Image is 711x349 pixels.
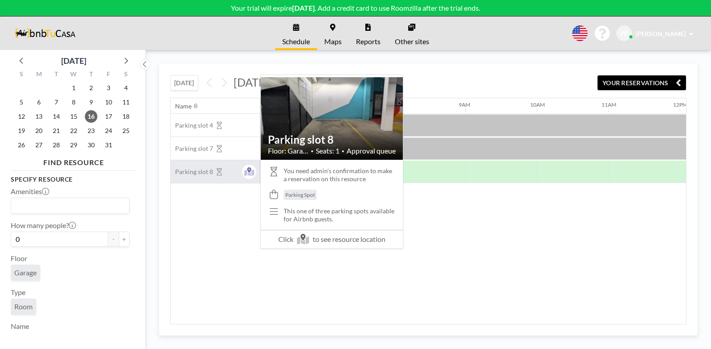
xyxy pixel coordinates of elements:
[620,29,628,37] span: PP
[30,69,48,81] div: M
[171,145,213,153] span: Parking slot 7
[33,110,45,123] span: Monday, October 13, 2025
[170,75,198,91] button: [DATE]
[311,148,314,154] span: •
[33,125,45,137] span: Monday, October 20, 2025
[324,38,342,45] span: Maps
[48,69,65,81] div: T
[673,101,687,108] div: 12PM
[530,101,545,108] div: 10AM
[175,102,192,110] div: Name
[102,96,115,108] span: Friday, October 10, 2025
[317,17,349,50] a: Maps
[14,25,75,42] img: organization-logo
[15,125,28,137] span: Sunday, October 19, 2025
[171,168,213,176] span: Parking slot 8
[356,38,381,45] span: Reports
[275,17,317,50] a: Schedule
[50,96,63,108] span: Tuesday, October 7, 2025
[65,69,83,81] div: W
[349,17,388,50] a: Reports
[11,198,129,213] div: Search for option
[11,154,137,167] h4: FIND RESOURCE
[284,167,396,183] span: You need admin's confirmation to make a reservation on this resource
[13,69,30,81] div: S
[120,82,132,94] span: Saturday, October 4, 2025
[597,75,686,91] button: YOUR RESERVATIONS
[108,232,119,247] button: -
[102,139,115,151] span: Friday, October 31, 2025
[11,322,29,331] label: Name
[12,200,124,212] input: Search for option
[15,96,28,108] span: Sunday, October 5, 2025
[85,110,97,123] span: Thursday, October 16, 2025
[347,146,396,155] span: Approval queue
[15,110,28,123] span: Sunday, October 12, 2025
[282,38,310,45] span: Schedule
[636,30,686,37] span: [PERSON_NAME]
[85,139,97,151] span: Thursday, October 30, 2025
[11,288,25,297] label: Type
[67,125,80,137] span: Wednesday, October 22, 2025
[120,125,132,137] span: Saturday, October 25, 2025
[67,139,80,151] span: Wednesday, October 29, 2025
[292,4,315,12] b: [DATE]
[284,207,396,223] p: This one of three parking spots available for Airbnb guests.
[102,82,115,94] span: Friday, October 3, 2025
[85,125,97,137] span: Thursday, October 23, 2025
[61,54,86,67] div: [DATE]
[50,125,63,137] span: Tuesday, October 21, 2025
[33,96,45,108] span: Monday, October 6, 2025
[119,232,130,247] button: +
[14,268,37,277] span: Garage
[50,139,63,151] span: Tuesday, October 28, 2025
[261,230,403,248] span: Click to see resource location
[11,254,27,263] label: Floor
[11,175,130,183] h3: Specify resource
[120,96,132,108] span: Saturday, October 11, 2025
[85,82,97,94] span: Thursday, October 2, 2025
[388,17,436,50] a: Other sites
[261,77,403,157] img: resource-image
[82,69,100,81] div: T
[102,110,115,123] span: Friday, October 17, 2025
[85,96,97,108] span: Thursday, October 9, 2025
[11,187,49,196] label: Amenities
[459,101,470,108] div: 9AM
[11,221,76,230] label: How many people?
[100,69,117,81] div: F
[33,139,45,151] span: Monday, October 27, 2025
[234,75,269,89] span: [DATE]
[268,146,309,155] span: Floor: Garage
[342,148,344,154] span: •
[395,38,429,45] span: Other sites
[67,82,80,94] span: Wednesday, October 1, 2025
[67,110,80,123] span: Wednesday, October 15, 2025
[102,125,115,137] span: Friday, October 24, 2025
[285,191,315,198] span: Parking Spot
[15,139,28,151] span: Sunday, October 26, 2025
[316,146,339,155] span: Seats: 1
[14,302,33,311] span: Room
[67,96,80,108] span: Wednesday, October 8, 2025
[120,110,132,123] span: Saturday, October 18, 2025
[117,69,134,81] div: S
[602,101,616,108] div: 11AM
[268,133,396,146] h2: Parking slot 8
[171,121,213,129] span: Parking slot 4
[50,110,63,123] span: Tuesday, October 14, 2025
